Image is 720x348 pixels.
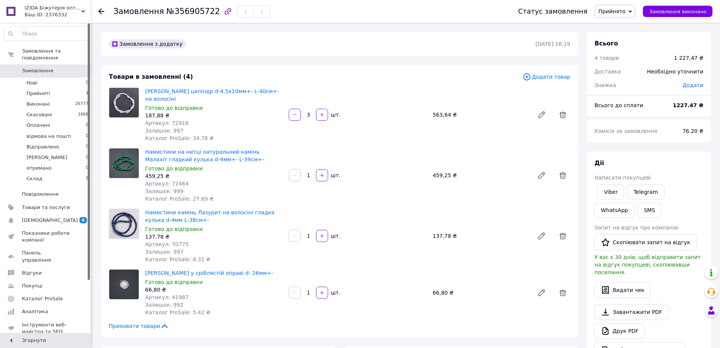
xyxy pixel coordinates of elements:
span: 0 [86,144,88,150]
a: [PERSON_NAME] у сріблястій оправі d- 26мм+- [145,270,273,276]
span: Замовлення виконано [649,9,706,14]
span: Готово до відправки [145,165,203,172]
div: Замовлення з додатку [109,39,186,48]
img: Намистини Перламутр циліндр d-4,5х10мм+- L-40см+- на волосіні [109,88,139,117]
span: 0 [86,122,88,129]
div: шт. [329,172,341,179]
span: Каталог ProSale: 27.69 ₴ [145,196,214,202]
span: Відгуки [22,270,42,276]
div: 137,78 ₴ [430,231,531,241]
div: 187,88 ₴ [145,112,283,119]
button: Видати чек [595,282,651,298]
span: Артикул: 41987 [145,294,189,300]
span: Показники роботи компанії [22,230,70,243]
span: Видалити [555,228,570,243]
span: Інструменти веб-майстра та SEO [22,321,70,335]
span: Оплачені [26,122,50,129]
div: Необхідно уточнити [643,63,708,80]
span: Видалити [555,168,570,183]
span: Повідомлення [22,191,59,198]
a: WhatsApp [595,203,634,218]
a: Редагувати [534,107,549,122]
div: Статус замовлення [518,8,588,15]
span: Замовлення [22,67,53,74]
span: Скасовані [26,111,52,118]
b: 1227.47 ₴ [673,102,703,108]
span: 4 товари [595,55,619,61]
div: Ваш ID: 2376332 [25,11,91,18]
a: Viber [598,184,624,200]
button: Замовлення виконано [643,6,712,17]
div: 137,78 ₴ [145,233,283,240]
div: 459,25 ₴ [430,170,531,181]
span: Замовлення та повідомлення [22,48,91,61]
span: Товари та послуги [22,204,70,211]
span: Відправлено [26,144,59,150]
span: 0 [86,154,88,161]
div: 66,80 ₴ [430,287,531,298]
span: Прийнято [598,8,626,14]
button: SMS [637,203,661,218]
span: 6 [79,217,87,223]
span: 0 [86,133,88,140]
input: Пошук [4,27,89,41]
a: Редагувати [534,168,549,183]
span: Артикул: 70775 [145,241,189,247]
div: шт. [329,111,341,119]
span: Дії [595,159,604,167]
a: [PERSON_NAME] циліндр d-4,5х10мм+- L-40см+- на волосіні [145,88,279,102]
span: IZIDA Біжутерія оптом, натуральне каміння та перли, фурнітура для біжутерії оптом [25,5,81,11]
span: Склад [26,175,42,182]
span: Готово до відправки [145,226,203,232]
span: Знижка [595,82,616,88]
span: Каталог ProSale [22,295,63,302]
a: Завантажити PDF [595,304,669,320]
span: №356905722 [166,7,220,16]
span: 0 [86,165,88,172]
a: Telegram [627,184,664,200]
a: Редагувати [534,285,549,300]
span: Прийняті [26,90,50,97]
div: 459,25 ₴ [145,172,283,180]
span: Доставка [595,69,621,75]
button: Скопіювати запит на відгук [595,234,697,250]
span: Артикул: 72916 [145,120,189,126]
span: Всього [595,40,618,47]
span: 76.20 ₴ [683,128,703,134]
span: Залишок: 992 [145,302,183,308]
span: Аналітика [22,308,48,315]
span: Замовлення [113,7,164,16]
a: Намистини камінь Лазурит на волосіні гладка кулька d-4мм L-38см+- [145,209,274,223]
span: Видалити [555,285,570,300]
img: Намистини на нитці натуральний камінь Малахіт гладкий кулька d-4мм+- L-39см+- [109,148,139,178]
span: Всього до сплати [595,102,643,108]
span: відмова на пошті [26,133,71,140]
span: Виконані [26,101,50,108]
div: шт. [329,232,341,240]
a: Друк PDF [595,323,645,339]
span: У вас є 30 днів, щоб відправити запит на відгук покупцеві, скопіювавши посилання. [595,254,701,275]
span: 5 [86,175,88,182]
span: Готово до відправки [145,105,203,111]
span: Додати товар [523,73,570,81]
span: Залишок: 999 [145,188,183,194]
span: Покупці [22,282,42,289]
span: Нові [26,80,37,86]
img: Намистини камінь Лазурит на волосіні гладка кулька d-4мм L-38см+- [109,209,139,239]
span: Каталог ProSale: 5.42 ₴ [145,309,210,315]
span: Панель управління [22,250,70,263]
div: Повернутися назад [98,8,104,15]
span: [PERSON_NAME] [26,154,67,161]
div: 66,80 ₴ [145,286,283,293]
span: Каталог ProSale: 34.78 ₴ [145,135,214,141]
span: Артикул: 72464 [145,181,189,187]
span: Залишок: 997 [145,128,183,134]
span: Запит на відгук про компанію [595,225,678,231]
img: Кулон Рожевий Кварц у сріблястій оправі d- 26мм+- [109,270,139,299]
span: 1668 [78,111,88,118]
span: Каталог ProSale: 8.31 ₴ [145,256,210,262]
div: 1 227,47 ₴ [674,54,703,62]
span: Написати покупцеві [595,175,651,181]
span: Приховати товари [109,322,169,330]
span: 26777 [75,101,88,108]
